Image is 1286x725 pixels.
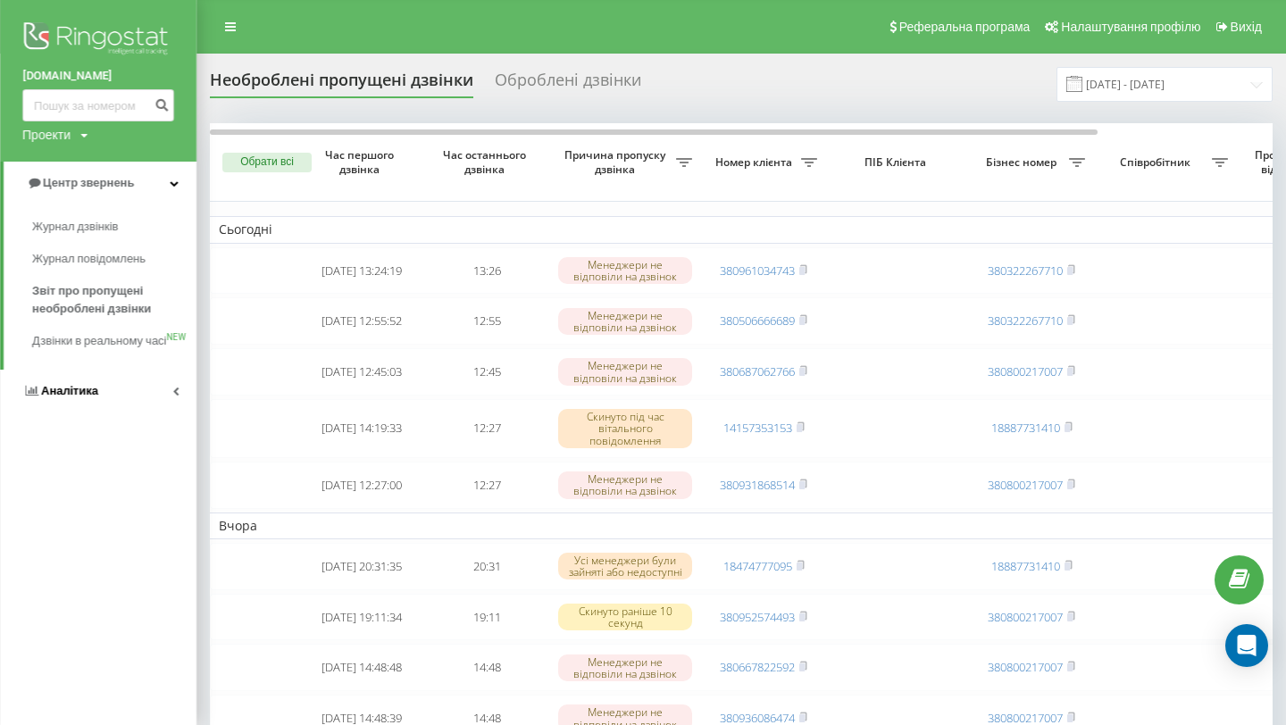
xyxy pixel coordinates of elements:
a: 18887731410 [991,420,1060,436]
td: 12:27 [424,399,549,458]
a: 380800217007 [988,477,1063,493]
input: Пошук за номером [22,89,174,121]
a: 380322267710 [988,262,1063,279]
div: Менеджери не відповіли на дзвінок [558,308,692,335]
span: Аналiтика [41,384,98,397]
div: Необроблені пропущені дзвінки [210,71,473,98]
td: 14:48 [424,644,549,691]
td: 13:26 [424,247,549,295]
span: Журнал повідомлень [32,250,146,268]
span: Причина пропуску дзвінка [558,148,676,176]
img: Ringostat logo [22,18,174,62]
td: 12:55 [424,297,549,345]
span: Номер клієнта [710,155,801,170]
td: [DATE] 14:19:33 [299,399,424,458]
td: 12:45 [424,348,549,396]
a: 18887731410 [991,558,1060,574]
span: Бізнес номер [978,155,1069,170]
a: 380931868514 [720,477,795,493]
a: 18474777095 [723,558,792,574]
div: Оброблені дзвінки [495,71,641,98]
span: Центр звернень [43,176,134,189]
div: Скинуто під час вітального повідомлення [558,409,692,448]
a: 14157353153 [723,420,792,436]
span: Дзвінки в реальному часі [32,332,166,350]
td: 12:27 [424,462,549,509]
td: [DATE] 19:11:34 [299,594,424,641]
a: 380667822592 [720,659,795,675]
td: [DATE] 12:27:00 [299,462,424,509]
div: Менеджери не відповіли на дзвінок [558,471,692,498]
td: [DATE] 14:48:48 [299,644,424,691]
span: Співробітник [1103,155,1212,170]
button: Обрати всі [222,153,312,172]
a: Журнал повідомлень [32,243,196,275]
span: Час першого дзвінка [313,148,410,176]
a: 380687062766 [720,363,795,379]
span: Вихід [1231,20,1262,34]
div: Проекти [22,126,71,144]
div: Усі менеджери були зайняті або недоступні [558,553,692,579]
td: 19:11 [424,594,549,641]
a: Журнал дзвінків [32,211,196,243]
div: Open Intercom Messenger [1225,624,1268,667]
span: Звіт про пропущені необроблені дзвінки [32,282,188,318]
span: Журнал дзвінків [32,218,118,236]
div: Менеджери не відповіли на дзвінок [558,257,692,284]
div: Менеджери не відповіли на дзвінок [558,358,692,385]
a: Звіт про пропущені необроблені дзвінки [32,275,196,325]
td: [DATE] 20:31:35 [299,543,424,590]
a: 380322267710 [988,312,1063,329]
a: 380961034743 [720,262,795,279]
td: 20:31 [424,543,549,590]
a: Центр звернень [4,162,196,204]
a: 380800217007 [988,659,1063,675]
span: Налаштування профілю [1061,20,1200,34]
a: 380506666689 [720,312,795,329]
a: Дзвінки в реальному часіNEW [32,325,196,357]
td: [DATE] 12:55:52 [299,297,424,345]
td: [DATE] 13:24:19 [299,247,424,295]
a: 380800217007 [988,609,1063,625]
span: ПІБ Клієнта [841,155,954,170]
td: [DATE] 12:45:03 [299,348,424,396]
span: Час останнього дзвінка [438,148,535,176]
a: 380800217007 [988,363,1063,379]
span: Реферальна програма [899,20,1031,34]
a: 380952574493 [720,609,795,625]
div: Менеджери не відповіли на дзвінок [558,654,692,681]
a: [DOMAIN_NAME] [22,67,174,85]
div: Скинуто раніше 10 секунд [558,604,692,630]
